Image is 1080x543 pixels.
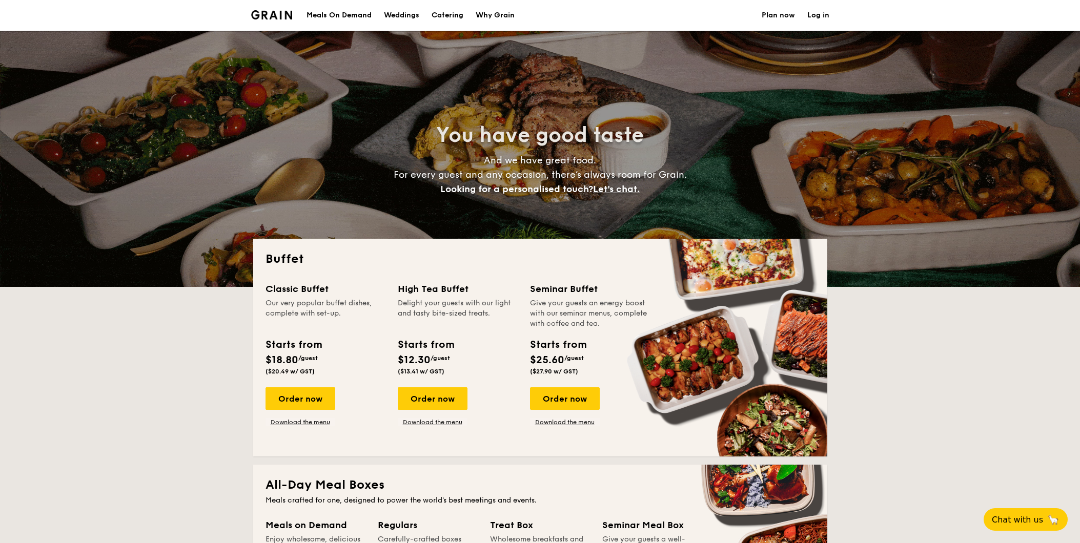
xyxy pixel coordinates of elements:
div: Order now [266,387,335,410]
span: /guest [298,354,318,362]
div: Meals crafted for one, designed to power the world's best meetings and events. [266,495,815,506]
div: High Tea Buffet [398,282,518,296]
div: Our very popular buffet dishes, complete with set-up. [266,298,385,329]
a: Download the menu [266,418,335,426]
span: ($27.90 w/ GST) [530,368,578,375]
span: Looking for a personalised touch? [440,183,593,195]
div: Starts from [398,337,454,352]
div: Classic Buffet [266,282,385,296]
div: Meals on Demand [266,518,365,532]
div: Order now [530,387,600,410]
span: ($13.41 w/ GST) [398,368,444,375]
div: Regulars [378,518,478,532]
div: Delight your guests with our light and tasty bite-sized treats. [398,298,518,329]
span: /guest [564,354,584,362]
div: Order now [398,387,467,410]
div: Starts from [266,337,321,352]
div: Seminar Meal Box [602,518,702,532]
div: Starts from [530,337,586,352]
span: You have good taste [436,123,644,148]
span: Let's chat. [593,183,640,195]
h2: All-Day Meal Boxes [266,477,815,493]
span: ($20.49 w/ GST) [266,368,315,375]
button: Chat with us🦙 [984,508,1068,531]
div: Seminar Buffet [530,282,650,296]
span: $12.30 [398,354,431,366]
h2: Buffet [266,251,815,267]
a: Logotype [251,10,293,19]
span: /guest [431,354,450,362]
span: And we have great food. For every guest and any occasion, there’s always room for Grain. [394,155,687,195]
img: Grain [251,10,293,19]
span: Chat with us [992,515,1043,525]
div: Treat Box [490,518,590,532]
span: 🦙 [1047,514,1059,526]
div: Give your guests an energy boost with our seminar menus, complete with coffee and tea. [530,298,650,329]
span: $25.60 [530,354,564,366]
a: Download the menu [398,418,467,426]
span: $18.80 [266,354,298,366]
a: Download the menu [530,418,600,426]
